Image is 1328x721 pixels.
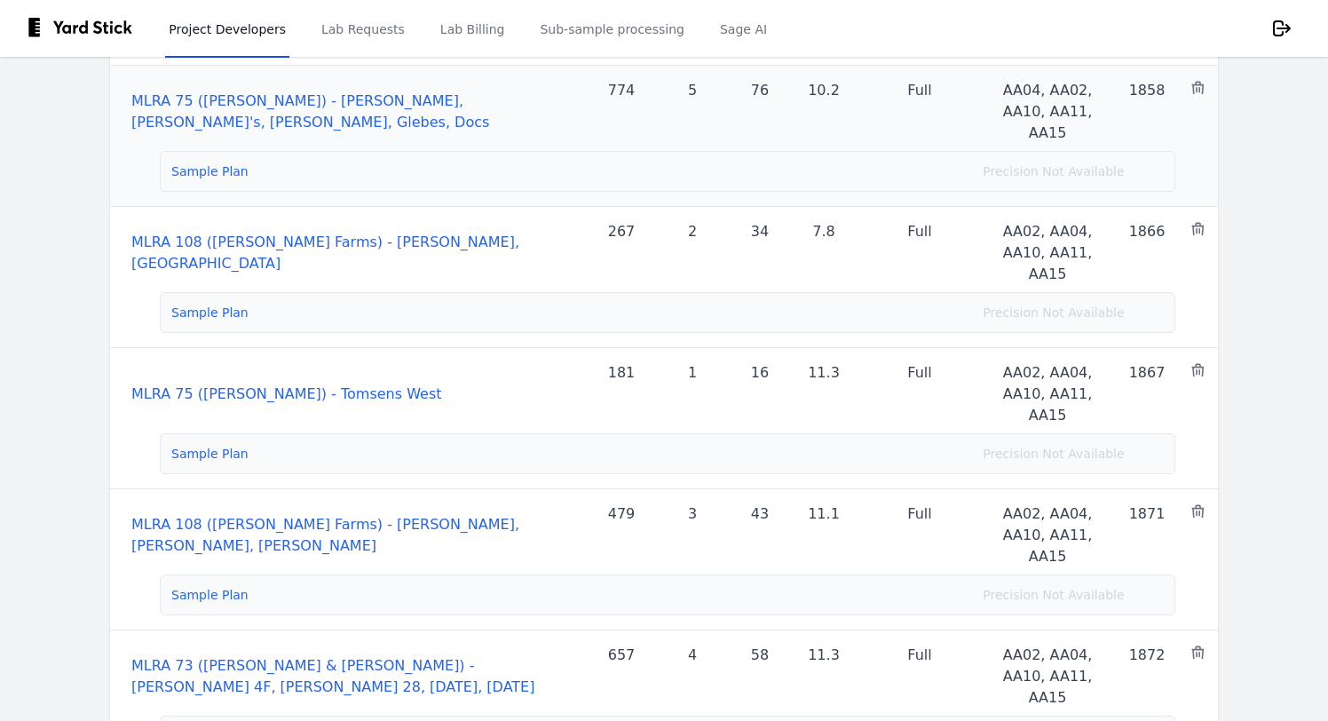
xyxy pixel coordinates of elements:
a: Sample Plan [171,447,249,461]
div: 1858 [1119,80,1175,144]
div: 11.1 [799,503,849,567]
span: Precision Not Available [983,305,1124,320]
div: 10.2 [799,80,849,144]
div: 11.3 [799,645,849,709]
div: 267 [593,221,650,285]
div: AA04, AA02, AA10, AA11, AA15 [991,80,1104,144]
div: Full [863,362,976,426]
div: 16 [735,362,785,426]
a: MLRA 108 ([PERSON_NAME] Farms) - [PERSON_NAME], [GEOGRAPHIC_DATA] [131,234,519,272]
div: 5 [664,80,721,144]
div: Full [863,221,976,285]
span: Precision Not Available [983,447,1124,461]
div: AA02, AA04, AA10, AA11, AA15 [991,221,1104,285]
div: 34 [735,221,785,285]
div: 3 [664,503,721,567]
div: AA02, AA04, AA10, AA11, AA15 [991,645,1104,709]
div: 479 [593,503,650,567]
div: 76 [735,80,785,144]
a: Sample Plan [171,164,249,178]
a: MLRA 75 ([PERSON_NAME]) - Tomsens West [131,385,442,402]
div: 11.3 [799,362,849,426]
div: 774 [593,80,650,144]
div: 43 [735,503,785,567]
div: AA02, AA04, AA10, AA11, AA15 [991,362,1104,426]
img: yardstick-logo-black-spacing-9a7e0c0e877e5437aacfee01d730c81d.svg [28,18,144,39]
div: 4 [664,645,721,709]
div: Full [863,503,976,567]
div: 657 [593,645,650,709]
div: 2 [664,221,721,285]
div: Full [863,645,976,709]
div: 1871 [1119,503,1175,567]
div: 1 [664,362,721,426]
a: Sample Plan [171,305,249,320]
div: 7.8 [799,221,849,285]
div: 58 [735,645,785,709]
div: 1866 [1119,221,1175,285]
a: Sample Plan [171,588,249,602]
a: MLRA 73 ([PERSON_NAME] & [PERSON_NAME]) - [PERSON_NAME] 4F, [PERSON_NAME] 28, [DATE], [DATE] [131,657,534,695]
a: MLRA 75 ([PERSON_NAME]) - [PERSON_NAME], [PERSON_NAME]'s, [PERSON_NAME], Glebes, Docs [131,92,489,131]
div: 1867 [1119,362,1175,426]
span: Precision Not Available [983,588,1124,602]
div: 181 [593,362,650,426]
div: 1872 [1119,645,1175,709]
span: Precision Not Available [983,164,1124,178]
div: Full [863,80,976,144]
a: MLRA 108 ([PERSON_NAME] Farms) - [PERSON_NAME], [PERSON_NAME], [PERSON_NAME] [131,516,519,554]
div: AA02, AA04, AA10, AA11, AA15 [991,503,1104,567]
